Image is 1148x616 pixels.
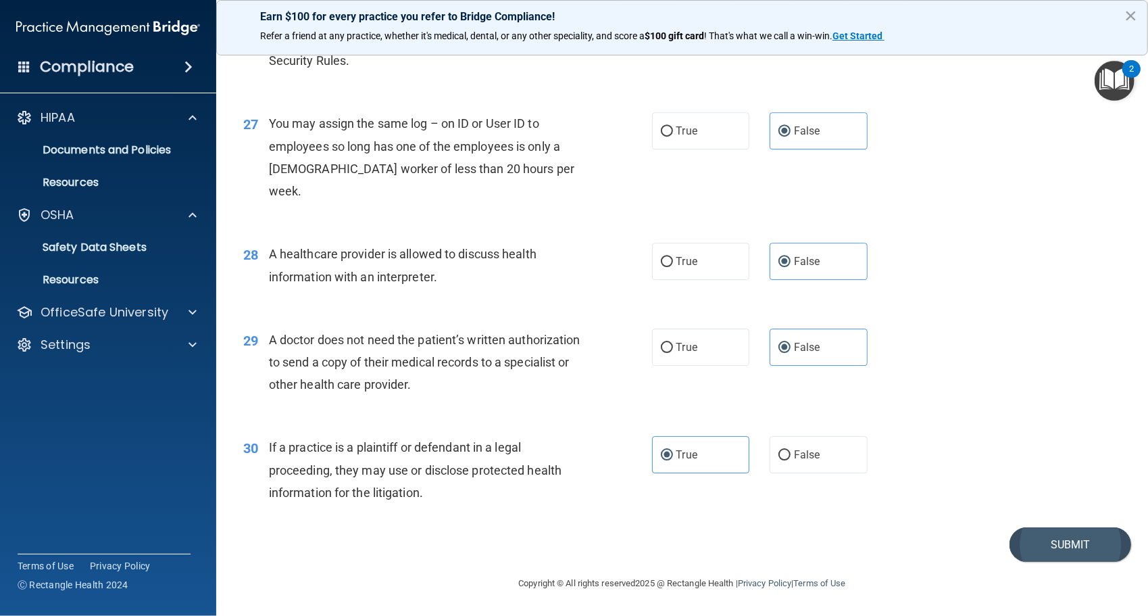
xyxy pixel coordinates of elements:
a: Get Started [832,30,884,41]
button: Close [1124,5,1137,26]
input: False [778,343,791,353]
span: Refer a friend at any practice, whether it's medical, dental, or any other speciality, and score a [260,30,645,41]
span: True [676,448,697,461]
span: 29 [243,333,258,349]
span: False [794,124,820,137]
span: True [676,255,697,268]
a: Privacy Policy [90,559,151,573]
p: Safety Data Sheets [9,241,193,254]
input: False [778,126,791,137]
img: PMB logo [16,14,200,41]
a: Settings [16,337,197,353]
p: Resources [9,176,193,189]
span: False [794,341,820,354]
strong: Get Started [832,30,882,41]
div: 2 [1129,69,1134,87]
p: Resources [9,273,193,287]
span: 27 [243,116,258,133]
input: True [661,343,673,353]
span: ! That's what we call a win-win. [704,30,832,41]
p: OfficeSafe University [41,304,168,321]
span: A doctor does not need the patient’s written authorization to send a copy of their medical record... [269,333,580,392]
a: Terms of Use [793,578,845,588]
span: 30 [243,440,258,456]
p: Earn $100 for every practice you refer to Bridge Compliance! [260,10,1104,23]
strong: $100 gift card [645,30,704,41]
a: OfficeSafe University [16,304,197,321]
span: False [794,448,820,461]
span: 28 [243,247,258,263]
span: True [676,341,697,354]
span: True [676,124,697,137]
span: If a practice is a plaintiff or defendant in a legal proceeding, they may use or disclose protect... [269,440,561,499]
span: You may assign the same log – on ID or User ID to employees so long has one of the employees is o... [269,116,574,198]
button: Open Resource Center, 2 new notifications [1095,61,1134,101]
p: Documents and Policies [9,143,193,157]
p: HIPAA [41,110,75,126]
span: A healthcare provider is allowed to discuss health information with an interpreter. [269,247,536,283]
input: True [661,126,673,137]
a: Privacy Policy [738,578,791,588]
span: False [794,255,820,268]
a: HIPAA [16,110,197,126]
span: Ⓒ Rectangle Health 2024 [18,578,128,592]
div: Copyright © All rights reserved 2025 @ Rectangle Health | | [436,562,929,605]
input: False [778,450,791,460]
a: Terms of Use [18,559,74,573]
input: True [661,257,673,267]
input: True [661,450,673,460]
h4: Compliance [40,57,134,76]
input: False [778,257,791,267]
p: OSHA [41,207,74,223]
button: Submit [1009,527,1131,562]
a: OSHA [16,207,197,223]
p: Settings [41,337,91,353]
